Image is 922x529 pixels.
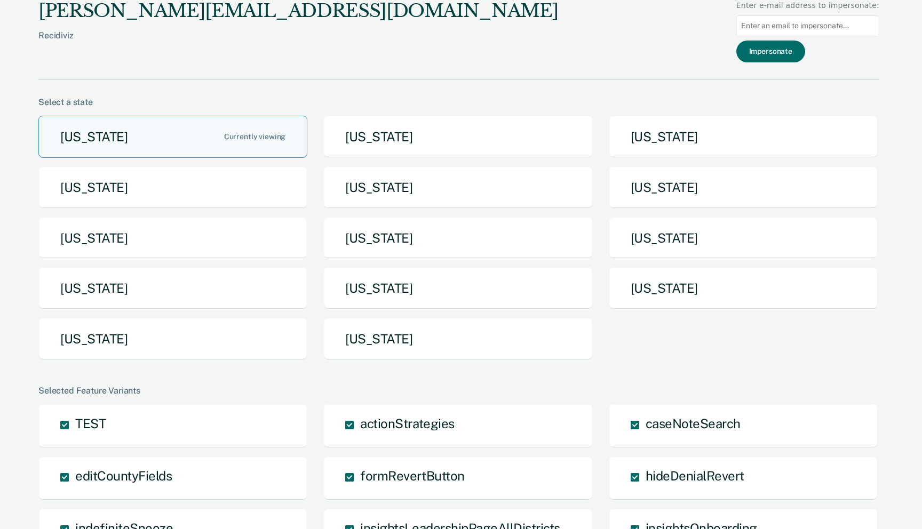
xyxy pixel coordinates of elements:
button: [US_STATE] [38,267,307,309]
button: [US_STATE] [323,267,592,309]
input: Enter an email to impersonate... [736,15,879,36]
button: Impersonate [736,41,805,62]
div: Selected Feature Variants [38,386,879,396]
button: [US_STATE] [609,267,878,309]
button: [US_STATE] [609,116,878,158]
button: [US_STATE] [38,116,307,158]
button: [US_STATE] [609,217,878,259]
div: Select a state [38,97,879,107]
button: [US_STATE] [323,166,592,209]
button: [US_STATE] [38,217,307,259]
span: hideDenialRevert [646,468,744,483]
span: editCountyFields [75,468,172,483]
button: [US_STATE] [323,116,592,158]
div: Recidiviz [38,30,558,58]
button: [US_STATE] [323,318,592,360]
button: [US_STATE] [38,318,307,360]
span: actionStrategies [360,416,454,431]
span: TEST [75,416,106,431]
button: [US_STATE] [609,166,878,209]
button: [US_STATE] [323,217,592,259]
button: [US_STATE] [38,166,307,209]
span: caseNoteSearch [646,416,741,431]
span: formRevertButton [360,468,464,483]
